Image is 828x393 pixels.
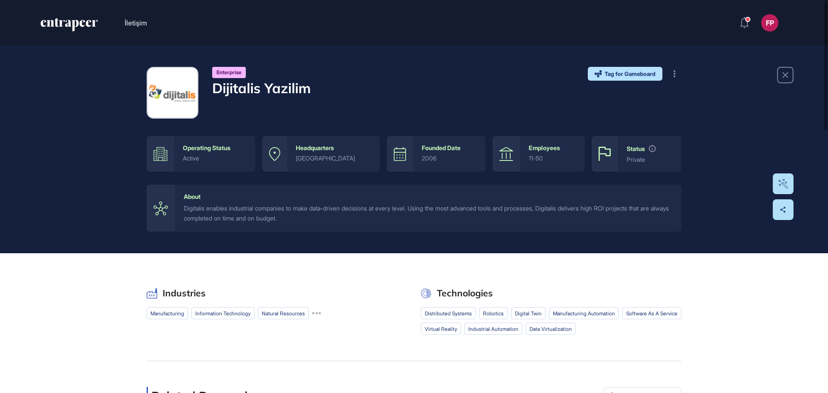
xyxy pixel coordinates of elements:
[183,155,247,162] div: active
[191,307,254,319] li: Information Technology
[147,307,188,319] li: manufacturing
[421,307,476,319] li: distributed systems
[258,307,309,319] li: natural resources
[761,14,778,31] button: FP
[163,288,206,299] h2: Industries
[627,145,645,152] div: Status
[549,307,619,319] li: manufacturing automation
[479,307,508,319] li: robotics
[529,155,576,162] div: 11-50
[511,307,546,319] li: digital twin
[464,323,522,335] li: industrial automation
[526,323,576,335] li: data virtualization
[183,145,230,151] div: Operating Status
[422,145,461,151] div: Founded Date
[40,18,99,35] a: entrapeer-logo
[529,145,560,151] div: Employees
[212,67,246,78] div: Enterprise
[184,204,673,223] div: Digitalis enables industrial companies to make data-driven decisions at every level. Using the mo...
[422,155,477,162] div: 2006
[148,83,197,102] img: Dijitalis Yazilim-logo
[296,145,334,151] div: Headquarters
[421,323,461,335] li: virtual reality
[296,155,371,162] div: [GEOGRAPHIC_DATA]
[212,80,311,96] h4: Dijitalis Yazilim
[627,156,673,163] div: private
[125,17,147,28] button: İletişim
[437,288,493,299] h2: Technologies
[184,193,201,200] div: About
[605,71,655,77] span: Tag for Gameboard
[622,307,681,319] li: software as a service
